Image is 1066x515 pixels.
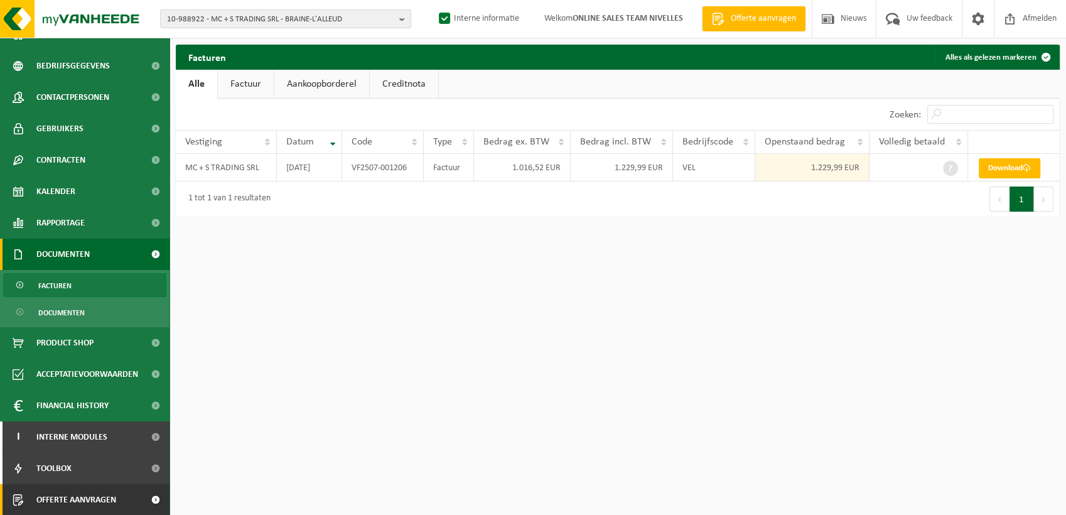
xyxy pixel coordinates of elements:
td: VEL [673,154,755,182]
button: Next [1034,187,1053,212]
span: Facturen [38,274,72,298]
span: I [13,421,24,453]
span: Bedrag ex. BTW [483,137,549,147]
span: Interne modules [36,421,107,453]
span: Volledig betaald [879,137,945,147]
a: Download [979,158,1040,178]
td: 1.229,99 EUR [571,154,673,182]
td: Factuur [424,154,474,182]
span: Bedrag incl. BTW [580,137,651,147]
button: 10-988922 - MC + S TRADING SRL - BRAINE-L'ALLEUD [160,9,411,28]
h2: Facturen [176,45,239,69]
a: Facturen [3,273,166,297]
label: Zoeken: [890,110,921,120]
span: Contactpersonen [36,82,109,113]
button: Alles als gelezen markeren [935,45,1058,70]
span: Offerte aanvragen [728,13,799,25]
strong: ONLINE SALES TEAM NIVELLES [573,14,683,23]
span: Rapportage [36,207,85,239]
span: Kalender [36,176,75,207]
a: Creditnota [370,70,438,99]
span: Product Shop [36,327,94,359]
label: Interne informatie [436,9,519,28]
span: 10-988922 - MC + S TRADING SRL - BRAINE-L'ALLEUD [167,10,394,29]
td: VF2507-001206 [342,154,424,182]
span: Bedrijfsgegevens [36,50,110,82]
span: Documenten [36,239,90,270]
a: Documenten [3,300,166,324]
a: Factuur [218,70,274,99]
a: Alle [176,70,217,99]
button: Previous [989,187,1009,212]
span: Bedrijfscode [682,137,733,147]
span: Contracten [36,144,85,176]
span: Type [433,137,452,147]
div: 1 tot 1 van 1 resultaten [182,188,271,210]
span: Datum [286,137,314,147]
span: Vestiging [185,137,222,147]
td: [DATE] [277,154,342,182]
td: 1.229,99 EUR [755,154,869,182]
button: 1 [1009,187,1034,212]
span: Openstaand bedrag [765,137,845,147]
span: Toolbox [36,453,72,484]
span: Documenten [38,301,85,325]
a: Offerte aanvragen [702,6,805,31]
a: Aankoopborderel [274,70,369,99]
td: 1.016,52 EUR [474,154,571,182]
span: Financial History [36,390,109,421]
span: Acceptatievoorwaarden [36,359,138,390]
span: Code [352,137,372,147]
span: Gebruikers [36,113,83,144]
td: MC + S TRADING SRL [176,154,277,182]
